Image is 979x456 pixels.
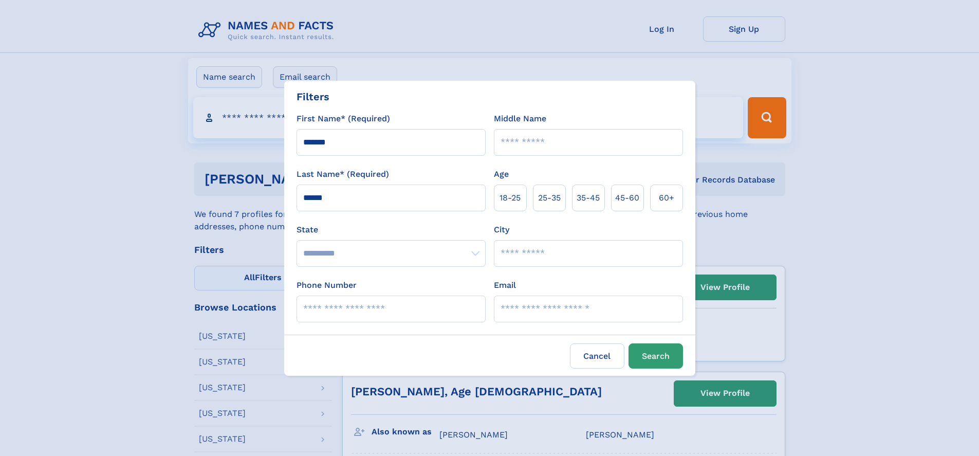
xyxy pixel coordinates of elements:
label: Cancel [570,343,624,369]
span: 60+ [659,192,674,204]
span: 45‑60 [615,192,639,204]
div: Filters [297,89,329,104]
span: 25‑35 [538,192,561,204]
label: State [297,224,486,236]
label: Middle Name [494,113,546,125]
label: Age [494,168,509,180]
label: Email [494,279,516,291]
label: First Name* (Required) [297,113,390,125]
span: 35‑45 [577,192,600,204]
label: Last Name* (Required) [297,168,389,180]
button: Search [629,343,683,369]
label: City [494,224,509,236]
label: Phone Number [297,279,357,291]
span: 18‑25 [500,192,521,204]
